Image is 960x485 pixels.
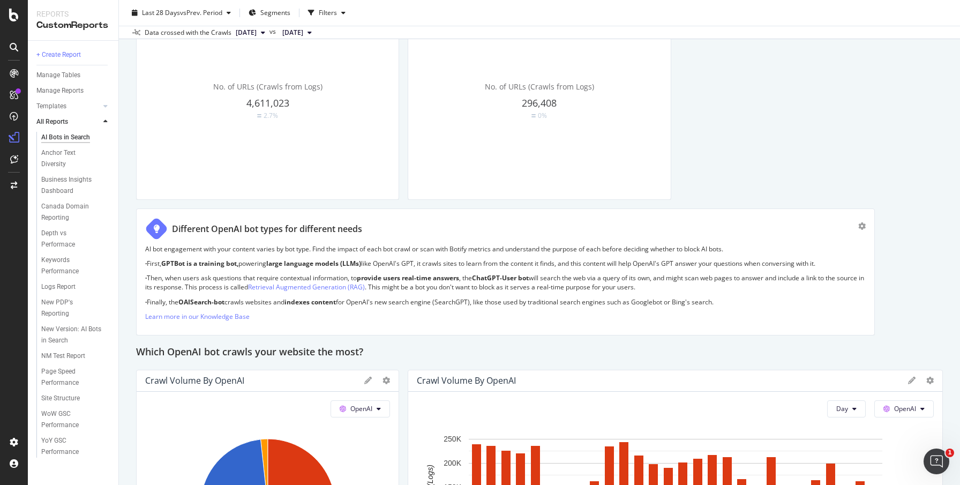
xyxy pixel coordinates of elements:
div: YoY GSC Performance [41,435,101,458]
button: Last 28 DaysvsPrev. Period [127,4,235,21]
span: OpenAI [894,404,916,413]
p: AI bot engagement with your content varies by bot type. Find the impact of each bot crawl or scan... [145,244,866,253]
span: No. of URLs (Crawls from Logs) [213,81,322,92]
strong: ChatGPT-User bot [472,273,529,282]
button: Filters [304,4,350,21]
div: Manage Reports [36,85,84,96]
div: Different OpenAI bot types for different needsAI bot engagement with your content varies by bot t... [136,208,875,335]
span: vs Prev. Period [180,8,222,17]
a: New PDP's Reporting [41,297,111,319]
a: Depth vs Performace [41,228,111,250]
div: Business Insights Dashboard [41,174,103,197]
div: New PDP's Reporting [41,297,101,319]
button: OpenAI [874,400,934,417]
a: Page Speed Performance [41,366,111,389]
strong: GPTBot is a training bot, [161,259,238,268]
button: [DATE] [231,26,269,39]
div: Reports [36,9,110,19]
a: Manage Tables [36,70,111,81]
span: 1 [946,449,954,457]
div: gear [858,222,866,230]
div: 0% [538,111,547,120]
h2: Which OpenAI bot crawls your website the most? [136,344,363,361]
a: WoW GSC Performance [41,408,111,431]
div: AI Bots in Search [41,132,90,143]
div: 2.7% [264,111,278,120]
img: Equal [257,114,261,117]
a: + Create Report [36,49,111,61]
div: Keywords Performance [41,255,101,277]
span: OpenAI [350,404,372,413]
span: Segments [260,8,290,17]
strong: · [145,259,147,268]
a: Learn more in our Knowledge Base [145,312,250,321]
span: Last 28 Days [142,8,180,17]
div: Templates [36,101,66,112]
div: Which OpenAI bot crawls your website the most? [136,344,943,361]
iframe: Intercom live chat [924,449,949,474]
strong: · [145,273,147,282]
strong: indexes content [284,297,336,307]
strong: · [145,297,147,307]
button: [DATE] [278,26,316,39]
strong: provide users real-time answers [357,273,459,282]
a: All Reports [36,116,100,128]
div: WoW GSC Performance [41,408,101,431]
p: Finally, the crawls websites and for OpenAI's new search engine (SearchGPT), like those used by t... [145,297,866,307]
a: NM Test Report [41,350,111,362]
div: Different OpenAI bot types for different needs [172,223,362,235]
div: Data crossed with the Crawls [145,28,231,38]
div: Site Structure [41,393,80,404]
span: 2025 Sep. 26th [236,28,257,38]
strong: large language models (LLMs) [266,259,361,268]
a: Site Structure [41,393,111,404]
div: CustomReports [36,19,110,32]
div: All Reports [36,116,68,128]
div: + Create Report [36,49,81,61]
span: No. of URLs (Crawls from Logs) [485,81,594,92]
a: New Version: AI Bots in Search [41,324,111,346]
div: NM Test Report [41,350,85,362]
button: Day [827,400,866,417]
a: Logs Report [41,281,111,293]
button: OpenAI [331,400,390,417]
a: Keywords Performance [41,255,111,277]
a: Manage Reports [36,85,111,96]
div: Crawl Volume by OpenAI [145,375,244,386]
img: Equal [531,114,536,117]
text: 250K [444,435,462,443]
p: Then, when users ask questions that require contextual information, to , the will search the web ... [145,273,866,292]
span: 2025 Aug. 29th [282,28,303,38]
div: Depth vs Performace [41,228,100,250]
div: New Version: AI Bots in Search [41,324,103,346]
span: 296,408 [522,96,557,109]
p: First, powering like OpenAI's GPT, it crawls sites to learn from the content it finds, and this c... [145,259,866,268]
strong: OAISearch-bot [178,297,224,307]
a: YoY GSC Performance [41,435,111,458]
span: 4,611,023 [246,96,289,109]
text: 200K [444,459,462,467]
div: Anchor Text Diversity [41,147,100,170]
div: Crawl Volume by OpenAI [417,375,516,386]
button: Segments [244,4,295,21]
span: Day [836,404,848,413]
a: Canada Domain Reporting [41,201,111,223]
div: Manage Tables [36,70,80,81]
span: vs [269,27,278,36]
a: Business Insights Dashboard [41,174,111,197]
div: Page Speed Performance [41,366,102,389]
a: Retrieval Augmented Generation (RAG) [248,282,365,292]
a: AI Bots in Search [41,132,111,143]
div: Canada Domain Reporting [41,201,102,223]
a: Templates [36,101,100,112]
a: Anchor Text Diversity [41,147,111,170]
div: Filters [319,8,337,17]
div: Logs Report [41,281,76,293]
